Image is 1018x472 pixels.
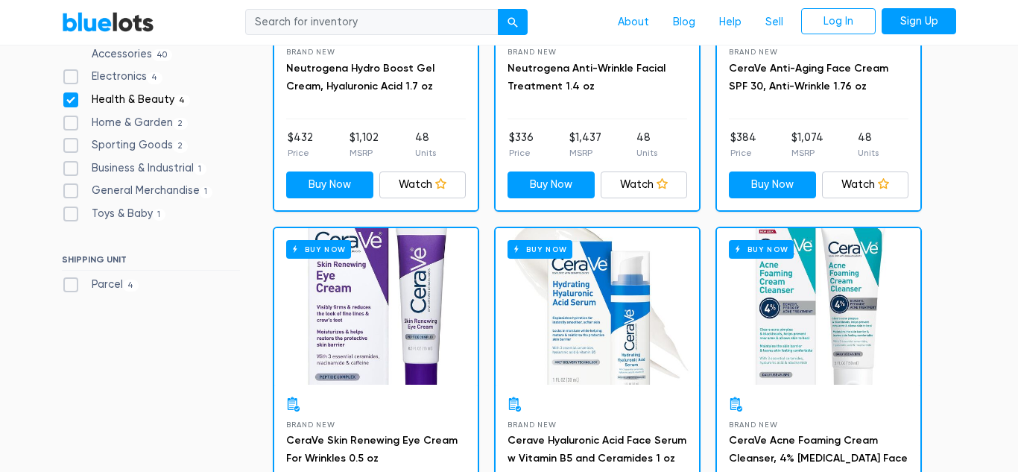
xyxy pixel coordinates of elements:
a: Log In [801,8,876,35]
li: 48 [858,130,879,160]
li: $432 [288,130,313,160]
p: Price [509,146,534,160]
li: $336 [509,130,534,160]
a: BlueLots [62,11,154,33]
a: Buy Now [508,172,595,198]
span: Brand New [508,421,556,429]
span: 4 [147,72,162,84]
a: Neutrogena Hydro Boost Gel Cream, Hyaluronic Acid 1.7 oz [286,62,434,92]
label: Toys & Baby [62,206,165,222]
p: Units [636,146,657,160]
a: Watch [601,172,688,198]
a: Watch [822,172,909,198]
h6: SHIPPING UNIT [62,254,240,271]
h6: Buy Now [508,240,572,259]
label: Home & Garden [62,115,188,131]
p: Units [858,146,879,160]
label: Sporting Goods [62,137,188,154]
h6: Buy Now [286,240,351,259]
span: 40 [152,49,172,61]
h6: Buy Now [729,240,794,259]
label: Business & Industrial [62,160,206,177]
p: Price [288,146,313,160]
label: Parcel [62,277,139,293]
span: 2 [173,140,188,152]
label: Health & Beauty [62,92,190,108]
span: 1 [194,163,206,175]
a: CeraVe Skin Renewing Eye Cream For Wrinkles 0.5 oz [286,434,458,465]
li: $1,437 [569,130,601,160]
p: MSRP [350,146,379,160]
li: $1,074 [791,130,823,160]
span: 2 [173,118,188,130]
label: Electronics [62,69,162,85]
p: Price [730,146,756,160]
a: Buy Now [274,228,478,385]
li: 48 [415,130,436,160]
a: About [606,8,661,37]
a: Buy Now [717,228,920,385]
label: General Merchandise [62,183,212,199]
p: Units [415,146,436,160]
a: CeraVe Anti-Aging Face Cream SPF 30, Anti-Wrinkle 1.76 oz [729,62,888,92]
a: Blog [661,8,707,37]
span: 1 [200,186,212,198]
a: Watch [379,172,467,198]
span: Brand New [286,421,335,429]
input: Search for inventory [245,9,499,36]
a: Cerave Hyaluronic Acid Face Serum w Vitamin B5 and Ceramides 1 oz [508,434,686,465]
label: Clothing, Shoes & Accessories [62,30,240,62]
a: Sign Up [882,8,956,35]
li: $384 [730,130,756,160]
a: Buy Now [729,172,816,198]
li: 48 [636,130,657,160]
p: MSRP [791,146,823,160]
a: Buy Now [286,172,373,198]
a: Help [707,8,753,37]
p: MSRP [569,146,601,160]
span: 4 [174,95,190,107]
span: Brand New [508,48,556,56]
a: Buy Now [496,228,699,385]
span: Brand New [286,48,335,56]
span: Brand New [729,48,777,56]
a: Sell [753,8,795,37]
span: 1 [153,209,165,221]
a: Neutrogena Anti-Wrinkle Facial Treatment 1.4 oz [508,62,666,92]
span: Brand New [729,421,777,429]
span: 4 [123,280,139,292]
li: $1,102 [350,130,379,160]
